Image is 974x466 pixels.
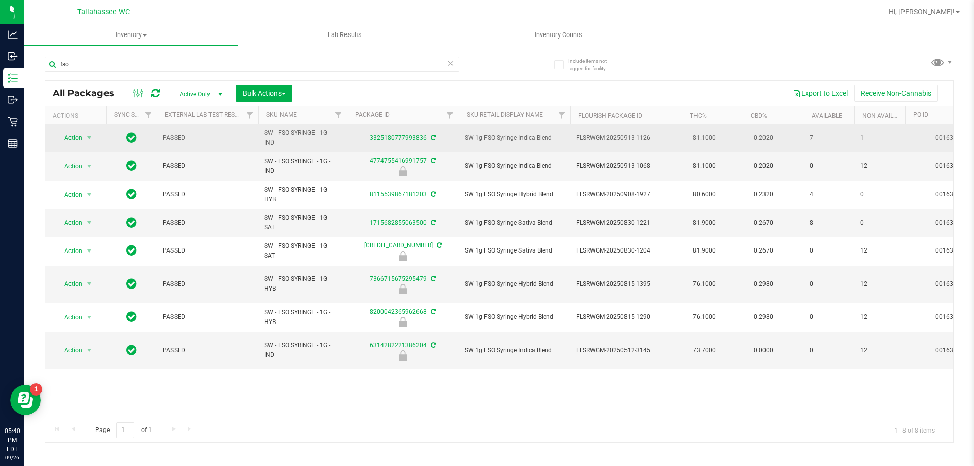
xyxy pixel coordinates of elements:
[355,111,390,118] a: Package ID
[935,134,964,141] a: 00163501
[810,246,848,256] span: 0
[370,342,427,349] a: 6314282221386204
[690,112,707,119] a: THC%
[55,159,83,173] span: Action
[45,57,459,72] input: Search Package ID, Item Name, SKU, Lot or Part Number...
[576,246,676,256] span: FLSRWGM-20250830-1204
[860,161,899,171] span: 12
[55,343,83,357] span: Action
[370,219,427,226] a: 1715682855063500
[266,111,297,118] a: SKU Name
[53,88,124,99] span: All Packages
[576,218,676,228] span: FLSRWGM-20250830-1221
[576,346,676,355] span: FLSRWGM-20250512-3145
[370,191,427,198] a: 8115539867181203
[83,159,96,173] span: select
[860,346,899,355] span: 12
[465,161,564,171] span: SW 1g FSO Syringe Indica Blend
[935,191,964,198] a: 00163497
[935,219,964,226] a: 00163494
[370,134,427,141] a: 3325180777993836
[429,134,436,141] span: Sync from Compliance System
[83,277,96,291] span: select
[429,342,436,349] span: Sync from Compliance System
[126,343,137,357] span: In Sync
[264,241,341,261] span: SW - FSO SYRINGE - 1G - SAT
[163,346,252,355] span: PASSED
[8,29,18,40] inline-svg: Analytics
[24,24,238,46] a: Inventory
[810,133,848,143] span: 7
[83,244,96,258] span: select
[935,280,964,288] a: 00163487
[242,89,286,97] span: Bulk Actions
[442,106,459,124] a: Filter
[55,244,83,258] span: Action
[429,157,436,164] span: Sync from Compliance System
[688,159,721,173] span: 81.1000
[87,422,160,438] span: Page of 1
[55,188,83,202] span: Action
[163,190,252,199] span: PASSED
[8,138,18,149] inline-svg: Reports
[83,188,96,202] span: select
[860,218,899,228] span: 0
[886,422,943,438] span: 1 - 8 of 8 items
[126,277,137,291] span: In Sync
[465,346,564,355] span: SW 1g FSO Syringe Indica Blend
[576,161,676,171] span: FLSRWGM-20250913-1068
[241,106,258,124] a: Filter
[786,85,854,102] button: Export to Excel
[55,277,83,291] span: Action
[264,274,341,294] span: SW - FSO SYRINGE - 1G - HYB
[688,131,721,146] span: 81.1000
[749,243,778,258] span: 0.2670
[55,310,83,325] span: Action
[860,312,899,322] span: 12
[688,277,721,292] span: 76.1000
[810,346,848,355] span: 0
[264,213,341,232] span: SW - FSO SYRINGE - 1G - SAT
[749,310,778,325] span: 0.2980
[576,279,676,289] span: FLSRWGM-20250815-1395
[264,341,341,360] span: SW - FSO SYRINGE - 1G - IND
[447,57,454,70] span: Clear
[465,218,564,228] span: SW 1g FSO Syringe Sativa Blend
[860,133,899,143] span: 1
[749,187,778,202] span: 0.2320
[576,190,676,199] span: FLSRWGM-20250908-1927
[465,312,564,322] span: SW 1g FSO Syringe Hybrid Blend
[935,347,964,354] a: 00163463
[749,277,778,292] span: 0.2980
[116,422,134,438] input: 1
[83,131,96,145] span: select
[578,112,642,119] a: Flourish Package ID
[126,187,137,201] span: In Sync
[465,190,564,199] span: SW 1g FSO Syringe Hybrid Blend
[236,85,292,102] button: Bulk Actions
[688,343,721,358] span: 73.7000
[163,133,252,143] span: PASSED
[935,247,964,254] a: 00163497
[860,246,899,256] span: 12
[330,106,347,124] a: Filter
[576,133,676,143] span: FLSRWGM-20250913-1126
[24,30,238,40] span: Inventory
[451,24,665,46] a: Inventory Counts
[935,313,964,320] a: 00163501
[345,251,460,261] div: Newly Received
[688,243,721,258] span: 81.9000
[429,308,436,315] span: Sync from Compliance System
[688,187,721,202] span: 80.6000
[126,159,137,173] span: In Sync
[126,216,137,230] span: In Sync
[465,279,564,289] span: SW 1g FSO Syringe Hybrid Blend
[435,242,442,249] span: Sync from Compliance System
[83,216,96,230] span: select
[370,308,427,315] a: 8200042365962668
[370,275,427,282] a: 7366715675295479
[55,131,83,145] span: Action
[345,284,460,294] div: Newly Received
[860,190,899,199] span: 0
